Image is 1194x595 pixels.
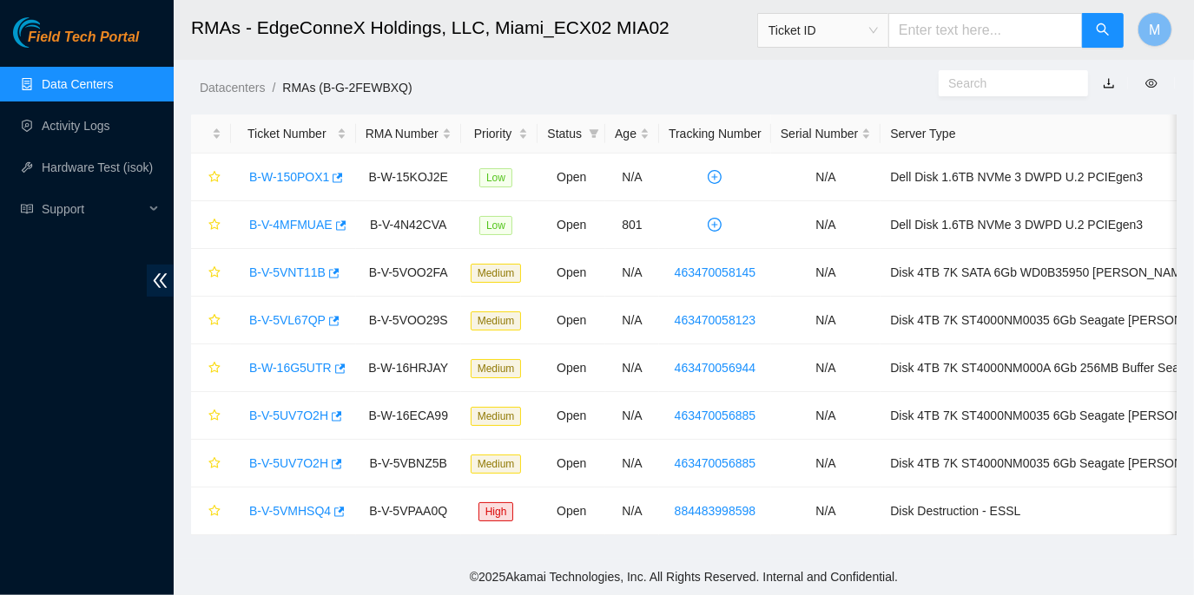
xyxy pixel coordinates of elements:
[201,211,221,239] button: star
[478,502,514,521] span: High
[701,211,729,239] button: plus-circle
[659,114,771,154] th: Tracking Number
[605,297,659,344] td: N/A
[888,13,1083,48] input: Enter text here...
[605,440,659,487] td: N/A
[201,163,221,191] button: star
[771,249,881,297] td: N/A
[356,297,461,344] td: B-V-5VOO29S
[771,344,881,392] td: N/A
[538,440,605,487] td: Open
[948,74,1065,93] input: Search
[538,392,605,440] td: Open
[675,313,755,327] a: 463470058123
[282,81,412,95] a: RMAs (B-G-2FEWBXQ)
[771,154,881,201] td: N/A
[471,311,522,330] span: Medium
[479,216,512,235] span: Low
[1138,12,1172,47] button: M
[249,170,329,184] a: B-W-150POX1
[42,119,110,133] a: Activity Logs
[208,171,221,185] span: star
[356,487,461,535] td: B-V-5VPAA0Q
[201,258,221,286] button: star
[42,192,144,226] span: Support
[201,497,221,525] button: star
[538,297,605,344] td: Open
[538,154,605,201] td: Open
[356,249,461,297] td: B-V-5VOO2FA
[42,160,153,174] a: Hardware Test (isok)
[28,29,139,46] span: Field Tech Portal
[201,306,221,334] button: star
[249,361,332,375] a: B-W-16G5UTR
[675,456,755,470] a: 463470056885
[701,163,729,191] button: plus-circle
[356,440,461,487] td: B-V-5VBNZ5B
[174,559,1194,595] footer: © 2025 Akamai Technologies, Inc. All Rights Reserved. Internal and Confidential.
[771,297,881,344] td: N/A
[471,454,522,474] span: Medium
[201,354,221,382] button: star
[1090,69,1128,97] button: download
[585,121,603,147] span: filter
[538,487,605,535] td: Open
[538,344,605,392] td: Open
[249,313,326,327] a: B-V-5VL67QP
[605,249,659,297] td: N/A
[249,504,331,518] a: B-V-5VMHSQ4
[675,361,755,375] a: 463470056944
[1096,23,1110,39] span: search
[201,449,221,477] button: star
[471,359,522,378] span: Medium
[208,457,221,471] span: star
[13,17,88,48] img: Akamai Technologies
[479,168,512,187] span: Low
[605,487,659,535] td: N/A
[208,219,221,232] span: star
[21,203,33,215] span: read
[605,344,659,392] td: N/A
[547,124,582,143] span: Status
[200,81,265,95] a: Datacenters
[356,201,461,249] td: B-V-4N42CVA
[1103,76,1115,90] a: download
[771,487,881,535] td: N/A
[675,409,755,422] a: 463470056885
[208,409,221,423] span: star
[771,440,881,487] td: N/A
[147,265,174,297] span: double-left
[605,201,659,249] td: 801
[769,17,878,43] span: Ticket ID
[249,456,328,470] a: B-V-5UV7O2H
[13,31,139,54] a: Akamai TechnologiesField Tech Portal
[471,264,522,283] span: Medium
[208,505,221,519] span: star
[356,344,461,392] td: B-W-16HRJAY
[1149,19,1160,41] span: M
[1145,77,1158,89] span: eye
[675,504,755,518] a: 884483998598
[208,266,221,280] span: star
[702,170,728,184] span: plus-circle
[771,201,881,249] td: N/A
[589,128,599,139] span: filter
[702,218,728,232] span: plus-circle
[605,392,659,440] td: N/A
[1082,13,1124,48] button: search
[605,154,659,201] td: N/A
[771,392,881,440] td: N/A
[356,392,461,440] td: B-W-16ECA99
[42,77,113,91] a: Data Centers
[201,402,221,429] button: star
[249,265,326,279] a: B-V-5VNT11B
[249,218,333,232] a: B-V-4MFMUAE
[272,81,275,95] span: /
[208,314,221,328] span: star
[675,265,755,279] a: 463470058145
[249,409,328,422] a: B-V-5UV7O2H
[356,154,461,201] td: B-W-15KOJ2E
[538,249,605,297] td: Open
[471,407,522,426] span: Medium
[208,362,221,376] span: star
